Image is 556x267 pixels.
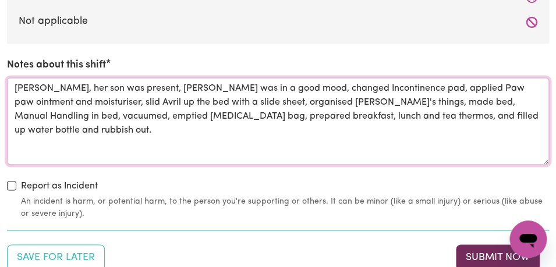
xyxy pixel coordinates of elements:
[509,220,547,258] iframe: Button to launch messaging window
[7,77,549,165] textarea: [PERSON_NAME], her son was present, [PERSON_NAME] was in a good mood, changed Incontinence pad, a...
[7,58,106,73] label: Notes about this shift
[21,179,98,193] label: Report as Incident
[21,195,549,219] small: An incident is harm, or potential harm, to the person you're supporting or others. It can be mino...
[19,14,537,29] label: Not applicable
